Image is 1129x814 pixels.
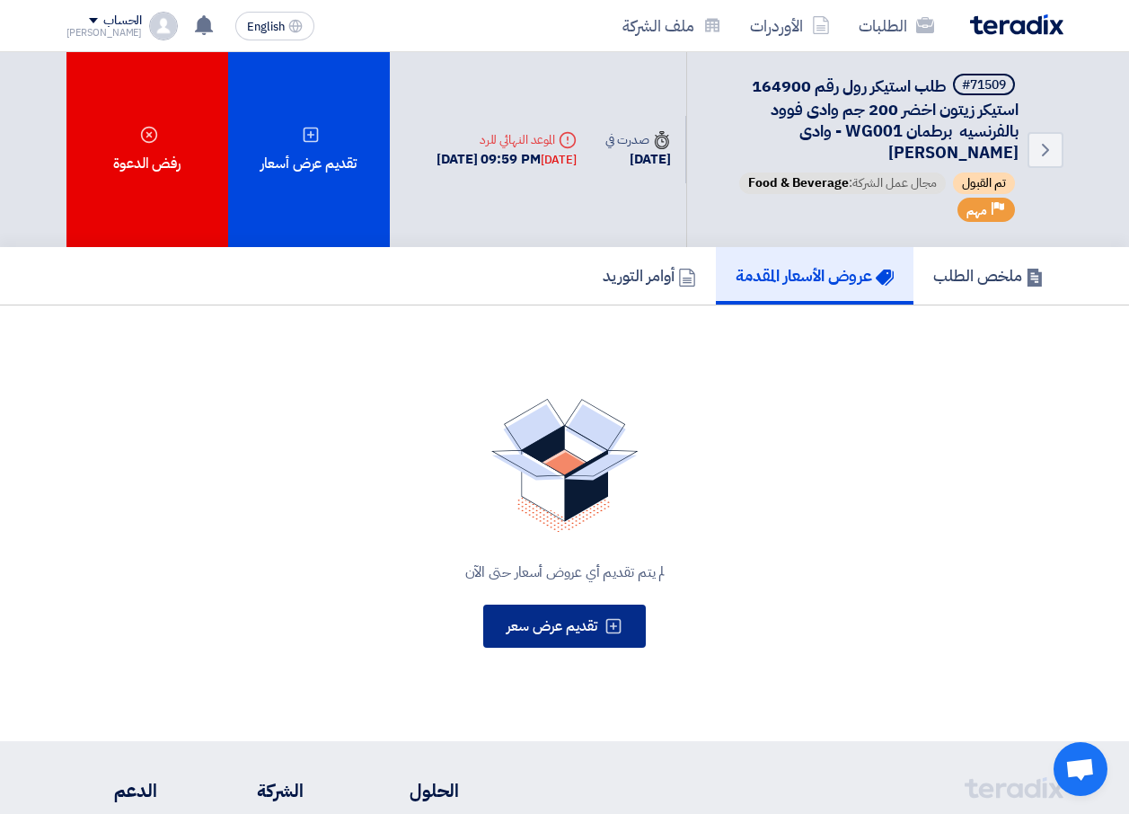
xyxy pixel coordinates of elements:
div: [DATE] [541,151,577,169]
button: English [235,12,314,40]
div: Open chat [1054,742,1107,796]
span: تم القبول [953,173,1015,194]
h5: عروض الأسعار المقدمة [736,265,894,286]
a: الطلبات [844,4,948,47]
div: الحساب [103,13,142,29]
a: عروض الأسعار المقدمة [716,247,913,305]
h5: ملخص الطلب [933,265,1044,286]
div: [DATE] 09:59 PM [437,149,577,170]
a: ملخص الطلب [913,247,1063,305]
span: مهم [966,202,987,219]
div: تقديم عرض أسعار [228,52,390,247]
img: Teradix logo [970,14,1063,35]
a: ملف الشركة [608,4,736,47]
img: No Quotations Found! [491,399,639,533]
div: الموعد النهائي للرد [437,130,577,149]
a: الأوردرات [736,4,844,47]
button: تقديم عرض سعر [483,605,646,648]
span: English [247,21,285,33]
span: طلب استيكر رول رقم 164900 استيكر زيتون اخضر 200 جم وادى فوود بالفرنسيه برطمان WG001 - وادى [PERSO... [752,74,1019,164]
div: #71509 [962,79,1006,92]
a: أوامر التوريد [583,247,716,305]
span: تقديم عرض سعر [507,615,597,637]
div: لم يتم تقديم أي عروض أسعار حتى الآن [88,562,1042,583]
span: Food & Beverage [748,173,849,192]
span: مجال عمل الشركة: [739,173,946,194]
h5: أوامر التوريد [603,265,696,286]
img: profile_test.png [149,12,178,40]
div: صدرت في [605,130,670,149]
h5: طلب استيكر رول رقم 164900 استيكر زيتون اخضر 200 جم وادى فوود بالفرنسيه برطمان WG001 - وادى فود ال... [709,74,1019,164]
li: الشركة [210,777,304,804]
div: [DATE] [605,149,670,170]
li: الحلول [357,777,459,804]
div: [PERSON_NAME] [66,28,143,38]
li: الدعم [66,777,157,804]
div: رفض الدعوة [66,52,228,247]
